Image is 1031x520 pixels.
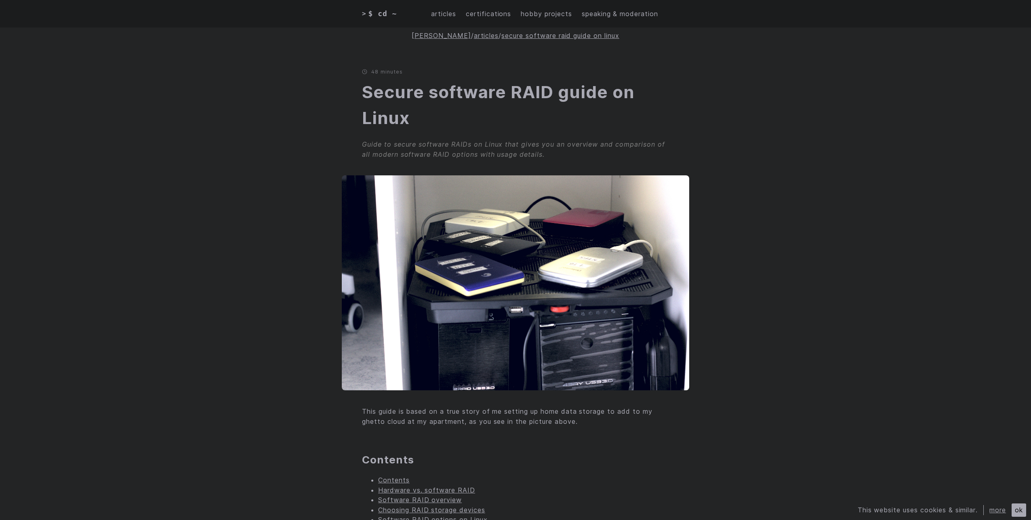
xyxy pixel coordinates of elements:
[362,139,669,159] div: Guide to secure software RAIDs on Linux that gives you an overview and comparison of all modern s...
[342,175,689,390] img: Secure software RAID guide on Linux
[362,9,366,19] span: >
[362,453,669,467] h2: Contents
[368,8,397,19] span: $ cd ~
[474,32,499,40] a: articles
[362,8,403,19] a: > $ cd ~
[466,9,511,19] a: certifications
[582,9,658,19] a: speaking & moderation
[521,9,572,19] a: hobby projects
[1012,503,1026,517] div: ok
[412,32,471,40] a: [PERSON_NAME]
[989,506,1006,514] a: more
[501,32,619,40] a: secure software raid guide on linux
[378,506,485,514] a: Choosing RAID storage devices
[362,69,669,75] p: 48 minutes
[378,486,475,494] a: Hardware vs. software RAID
[362,406,669,426] p: This guide is based on a true story of me setting up home data storage to add to my ghetto cloud ...
[378,476,410,484] a: Contents
[362,82,634,128] a: Secure software RAID guide on Linux
[378,496,462,504] a: Software RAID overview
[858,505,984,515] div: This website uses cookies & similar.
[431,9,456,19] a: articles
